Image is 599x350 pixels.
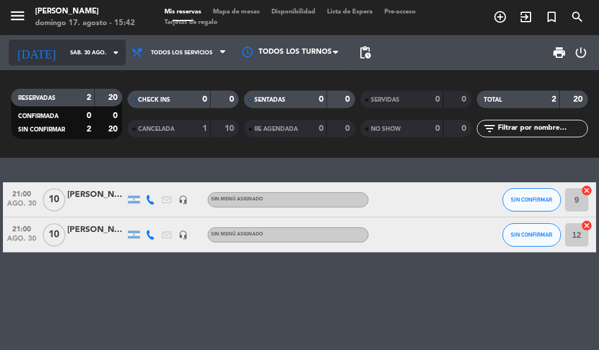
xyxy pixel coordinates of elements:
[43,188,66,212] span: 10
[493,10,507,24] i: add_circle_outline
[7,221,36,235] span: 21:00
[483,122,497,136] i: filter_list
[229,95,236,103] strong: 0
[202,95,207,103] strong: 0
[35,18,135,29] div: domingo 17. agosto - 15:42
[552,46,566,60] span: print
[9,7,26,25] i: menu
[254,97,285,103] span: SENTADAS
[519,10,533,24] i: exit_to_app
[266,9,321,15] span: Disponibilidad
[113,112,120,120] strong: 0
[574,46,588,60] i: power_settings_new
[345,95,352,103] strong: 0
[159,9,207,15] span: Mis reservas
[573,95,585,103] strong: 20
[9,41,64,64] i: [DATE]
[67,188,126,202] div: [PERSON_NAME]
[43,223,66,247] span: 10
[225,124,236,133] strong: 10
[7,200,36,213] span: ago. 30
[462,95,469,103] strong: 0
[67,223,126,237] div: [PERSON_NAME]
[552,95,556,103] strong: 2
[108,93,120,102] strong: 20
[151,50,212,56] span: Todos los servicios
[108,125,120,133] strong: 20
[87,112,91,120] strong: 0
[138,97,170,103] span: CHECK INS
[159,19,223,26] span: Tarjetas de regalo
[18,95,56,101] span: RESERVADAS
[87,93,91,102] strong: 2
[497,122,587,135] input: Filtrar por nombre...
[178,195,188,205] i: headset_mic
[18,127,65,133] span: SIN CONFIRMAR
[545,10,559,24] i: turned_in_not
[435,124,440,133] strong: 0
[211,197,263,202] span: Sin menú asignado
[435,95,440,103] strong: 0
[581,220,593,231] i: cancel
[319,124,323,133] strong: 0
[462,124,469,133] strong: 0
[484,97,502,103] span: TOTAL
[87,125,91,133] strong: 2
[202,124,207,133] strong: 1
[18,113,58,119] span: CONFIRMADA
[319,95,323,103] strong: 0
[254,126,298,132] span: RE AGENDADA
[7,186,36,200] span: 21:00
[109,46,123,60] i: arrow_drop_down
[138,126,174,132] span: CANCELADA
[371,126,401,132] span: NO SHOW
[378,9,422,15] span: Pre-acceso
[7,235,36,248] span: ago. 30
[371,97,400,103] span: SERVIDAS
[345,124,352,133] strong: 0
[571,35,590,70] div: LOG OUT
[502,223,561,247] button: SIN CONFIRMAR
[321,9,378,15] span: Lista de Espera
[35,6,135,18] div: [PERSON_NAME]
[502,188,561,212] button: SIN CONFIRMAR
[511,196,552,203] span: SIN CONFIRMAR
[211,232,263,237] span: Sin menú asignado
[570,10,584,24] i: search
[207,9,266,15] span: Mapa de mesas
[581,185,593,196] i: cancel
[358,46,372,60] span: pending_actions
[9,7,26,29] button: menu
[511,231,552,238] span: SIN CONFIRMAR
[178,230,188,240] i: headset_mic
